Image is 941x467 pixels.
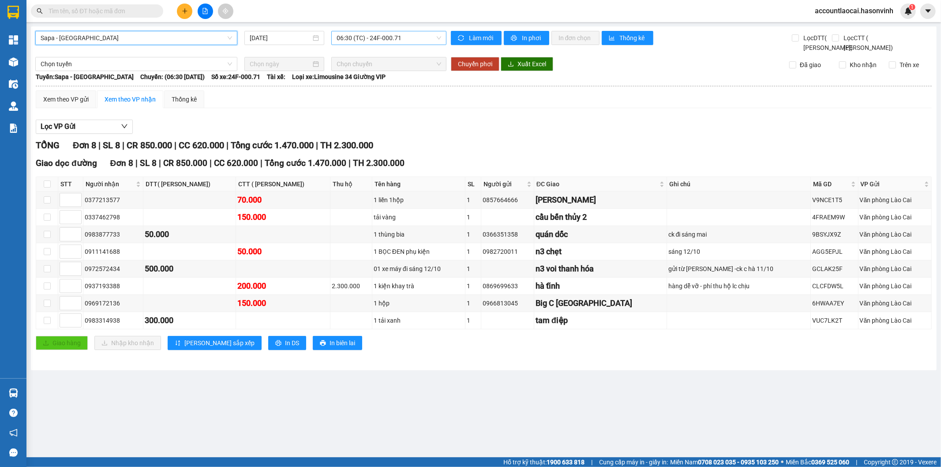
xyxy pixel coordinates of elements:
[856,457,857,467] span: |
[860,212,930,222] div: Văn phòng Lào Cai
[85,316,142,325] div: 0983314938
[41,31,232,45] span: Sapa - Hà Tĩnh
[36,73,134,80] b: Tuyến: Sapa - [GEOGRAPHIC_DATA]
[374,316,464,325] div: 1 tải xanh
[177,4,192,19] button: plus
[511,35,518,42] span: printer
[811,209,859,226] td: 4FRAEM9W
[320,340,326,347] span: printer
[127,140,172,151] span: CR 850.000
[222,8,229,14] span: aim
[214,158,258,168] span: CC 620.000
[374,212,464,222] div: tải vàng
[536,314,665,327] div: tam điệp
[43,94,89,104] div: Xem theo VP gửi
[547,459,585,466] strong: 1900 633 818
[517,59,546,69] span: Xuất Excel
[9,429,18,437] span: notification
[121,123,128,130] span: down
[467,230,480,239] div: 1
[911,4,914,10] span: 1
[143,177,236,192] th: DTT( [PERSON_NAME])
[859,278,932,295] td: Văn phòng Lào Cai
[668,281,809,291] div: hàng dễ vỡ - phí thu hộ lc chịu
[860,298,930,308] div: Văn phòng Lào Cai
[9,79,18,89] img: warehouse-icon
[9,448,18,457] span: message
[465,177,481,192] th: SL
[812,247,857,256] div: AGG5EPJL
[73,140,96,151] span: Đơn 8
[41,121,75,132] span: Lọc VP Gửi
[467,247,480,256] div: 1
[316,140,318,151] span: |
[458,35,465,42] span: sync
[860,281,930,291] div: Văn phòng Lào Cai
[620,33,646,43] span: Thống kê
[451,57,499,71] button: Chuyển phơi
[811,243,859,260] td: AGG5EPJL
[330,177,372,192] th: Thu hộ
[313,336,362,350] button: printerIn biên lai
[536,263,665,275] div: n3 voi thanh hóa
[49,6,153,16] input: Tìm tên, số ĐT hoặc mã đơn
[337,57,441,71] span: Chọn chuyến
[184,338,255,348] span: [PERSON_NAME] sắp xếp
[268,336,306,350] button: printerIn DS
[36,140,60,151] span: TỔNG
[483,230,532,239] div: 0366351358
[374,281,464,291] div: 1 kiện khay trà
[536,211,665,223] div: cầu bến thủy 2
[172,94,197,104] div: Thống kê
[349,158,351,168] span: |
[168,336,262,350] button: sort-ascending[PERSON_NAME] sắp xếp
[237,245,329,258] div: 50.000
[86,179,134,189] span: Người nhận
[667,177,811,192] th: Ghi chú
[36,120,133,134] button: Lọc VP Gửi
[812,298,857,308] div: 6HWAA7EY
[811,278,859,295] td: CLCFDW5L
[484,179,525,189] span: Người gửi
[840,33,895,53] span: Lọc CTT ( [PERSON_NAME])
[503,457,585,467] span: Hỗ trợ kỹ thuật:
[7,6,19,19] img: logo-vxr
[145,314,234,327] div: 300.000
[332,281,371,291] div: 2.300.000
[159,158,161,168] span: |
[267,72,285,82] span: Tài xế:
[218,4,233,19] button: aim
[909,4,915,10] sup: 1
[896,60,922,70] span: Trên xe
[9,102,18,111] img: warehouse-icon
[859,312,932,329] td: Văn phòng Lào Cai
[609,35,616,42] span: bar-chart
[536,280,665,292] div: hà tĩnh
[250,59,311,69] input: Chọn ngày
[85,230,142,239] div: 0983877733
[85,281,142,291] div: 0937193388
[94,336,161,350] button: downloadNhập kho nhận
[811,312,859,329] td: VUC7LK2T
[859,295,932,312] td: Văn phòng Lào Cai
[536,179,658,189] span: ĐC Giao
[85,195,142,205] div: 0377213577
[46,51,163,112] h1: Giao dọc đường
[292,72,386,82] span: Loại xe: Limousine 34 Giường VIP
[9,409,18,417] span: question-circle
[237,194,329,206] div: 70.000
[811,226,859,243] td: 9BSYJX9Z
[483,298,532,308] div: 0966813045
[9,124,18,133] img: solution-icon
[860,264,930,274] div: Văn phòng Lào Cai
[860,230,930,239] div: Văn phòng Lào Cai
[812,316,857,325] div: VUC7LK2T
[103,140,120,151] span: SL 8
[536,245,665,258] div: n3 chẹt
[36,158,97,168] span: Giao dọc đường
[522,33,542,43] span: In phơi
[467,195,480,205] div: 1
[85,264,142,274] div: 0972572434
[110,158,134,168] span: Đơn 8
[796,60,825,70] span: Đã giao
